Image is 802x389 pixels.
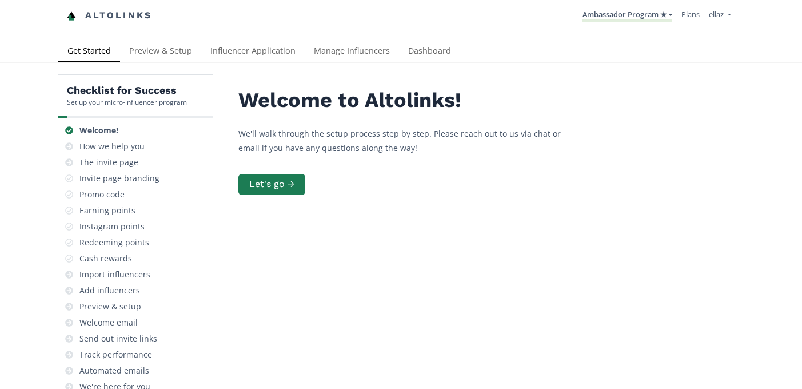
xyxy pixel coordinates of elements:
h5: Checklist for Success [67,84,187,97]
div: Track performance [79,349,152,360]
a: Plans [681,9,700,19]
div: Earning points [79,205,135,216]
div: Redeeming points [79,237,149,248]
div: Welcome! [79,125,118,136]
a: ellaz [709,9,731,22]
div: Promo code [79,189,125,200]
div: Set up your micro-influencer program [67,97,187,107]
div: How we help you [79,141,145,152]
a: Get Started [58,41,120,63]
a: Ambassador Program ★ [582,9,672,22]
div: Instagram points [79,221,145,232]
span: ellaz [709,9,724,19]
div: Import influencers [79,269,150,280]
div: Welcome email [79,317,138,328]
img: favicon-32x32.png [67,11,76,21]
div: Add influencers [79,285,140,296]
p: We'll walk through the setup process step by step. Please reach out to us via chat or email if yo... [238,126,581,155]
a: Influencer Application [201,41,305,63]
div: Cash rewards [79,253,132,264]
button: Let's go → [238,174,305,195]
a: Manage Influencers [305,41,399,63]
div: The invite page [79,157,138,168]
a: Altolinks [67,6,153,25]
div: Send out invite links [79,333,157,344]
div: Preview & setup [79,301,141,312]
a: Dashboard [399,41,460,63]
a: Preview & Setup [120,41,201,63]
div: Automated emails [79,365,149,376]
h2: Welcome to Altolinks! [238,89,581,112]
div: Invite page branding [79,173,159,184]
